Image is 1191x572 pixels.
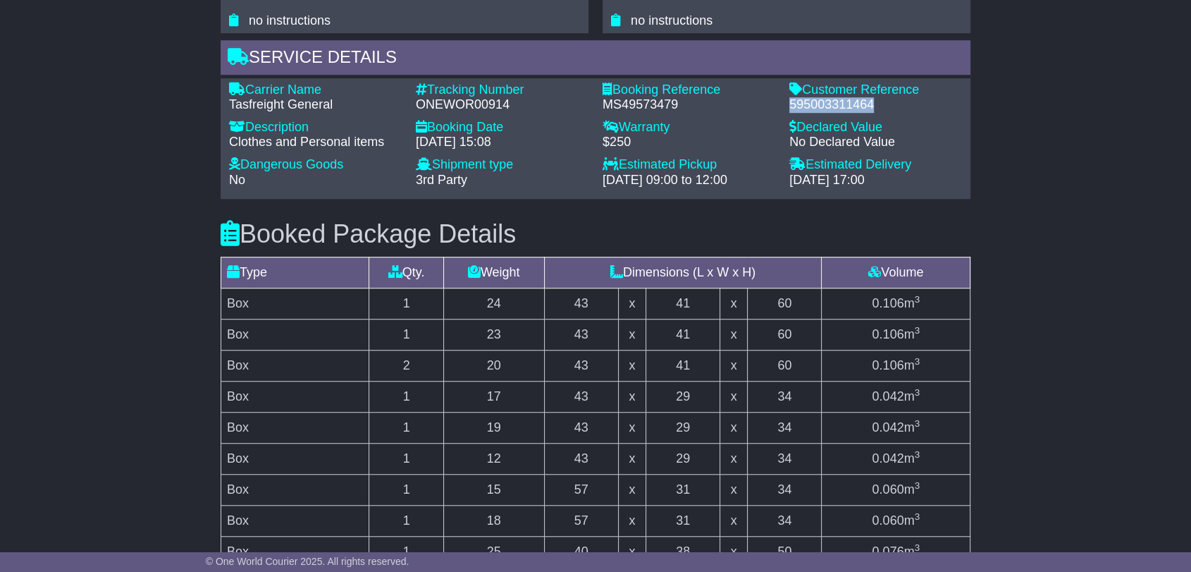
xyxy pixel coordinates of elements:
[822,288,970,319] td: m
[221,474,369,505] td: Box
[221,288,369,319] td: Box
[748,412,822,443] td: 34
[603,135,775,150] div: $250
[603,120,775,135] div: Warranty
[369,443,443,474] td: 1
[872,327,903,341] span: 0.106
[221,443,369,474] td: Box
[221,536,369,567] td: Box
[720,536,748,567] td: x
[369,412,443,443] td: 1
[618,474,646,505] td: x
[914,418,920,429] sup: 3
[618,319,646,350] td: x
[914,294,920,305] sup: 3
[872,451,903,465] span: 0.042
[618,350,646,381] td: x
[872,358,903,372] span: 0.106
[748,288,822,319] td: 60
[822,381,970,412] td: m
[603,83,775,98] div: Booking Reference
[914,511,920,522] sup: 3
[720,288,748,319] td: x
[748,443,822,474] td: 34
[221,40,970,78] div: Service Details
[369,505,443,536] td: 1
[748,474,822,505] td: 34
[229,173,245,187] span: No
[789,157,962,173] div: Estimated Delivery
[631,13,712,28] span: no instructions
[789,83,962,98] div: Customer Reference
[720,319,748,350] td: x
[646,381,720,412] td: 29
[872,544,903,559] span: 0.076
[914,480,920,491] sup: 3
[720,350,748,381] td: x
[822,350,970,381] td: m
[789,173,962,188] div: [DATE] 17:00
[914,449,920,460] sup: 3
[443,474,544,505] td: 15
[369,319,443,350] td: 1
[369,257,443,288] td: Qty.
[544,505,618,536] td: 57
[544,381,618,412] td: 43
[544,319,618,350] td: 43
[618,381,646,412] td: x
[416,97,588,113] div: ONEWOR00914
[369,350,443,381] td: 2
[544,350,618,381] td: 43
[416,157,588,173] div: Shipment type
[544,412,618,443] td: 43
[822,412,970,443] td: m
[618,288,646,319] td: x
[221,220,970,248] h3: Booked Package Details
[720,474,748,505] td: x
[646,443,720,474] td: 29
[789,120,962,135] div: Declared Value
[646,505,720,536] td: 31
[229,157,402,173] div: Dangerous Goods
[443,381,544,412] td: 17
[221,412,369,443] td: Box
[789,97,962,113] div: 595003311464
[603,173,775,188] div: [DATE] 09:00 to 12:00
[544,536,618,567] td: 40
[646,412,720,443] td: 29
[443,412,544,443] td: 19
[618,505,646,536] td: x
[544,288,618,319] td: 43
[618,443,646,474] td: x
[544,474,618,505] td: 57
[872,482,903,497] span: 0.060
[221,505,369,536] td: Box
[221,257,369,288] td: Type
[646,536,720,567] td: 38
[914,356,920,367] sup: 3
[618,412,646,443] td: x
[914,542,920,553] sup: 3
[443,536,544,567] td: 25
[443,505,544,536] td: 18
[369,288,443,319] td: 1
[748,536,822,567] td: 50
[369,536,443,567] td: 1
[872,296,903,310] span: 0.106
[206,556,409,567] span: © One World Courier 2025. All rights reserved.
[822,257,970,288] td: Volume
[229,135,402,150] div: Clothes and Personal items
[872,513,903,528] span: 0.060
[646,474,720,505] td: 31
[443,257,544,288] td: Weight
[443,443,544,474] td: 12
[221,381,369,412] td: Box
[748,350,822,381] td: 60
[229,97,402,113] div: Tasfreight General
[748,319,822,350] td: 60
[748,381,822,412] td: 34
[872,389,903,403] span: 0.042
[603,157,775,173] div: Estimated Pickup
[822,319,970,350] td: m
[443,319,544,350] td: 23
